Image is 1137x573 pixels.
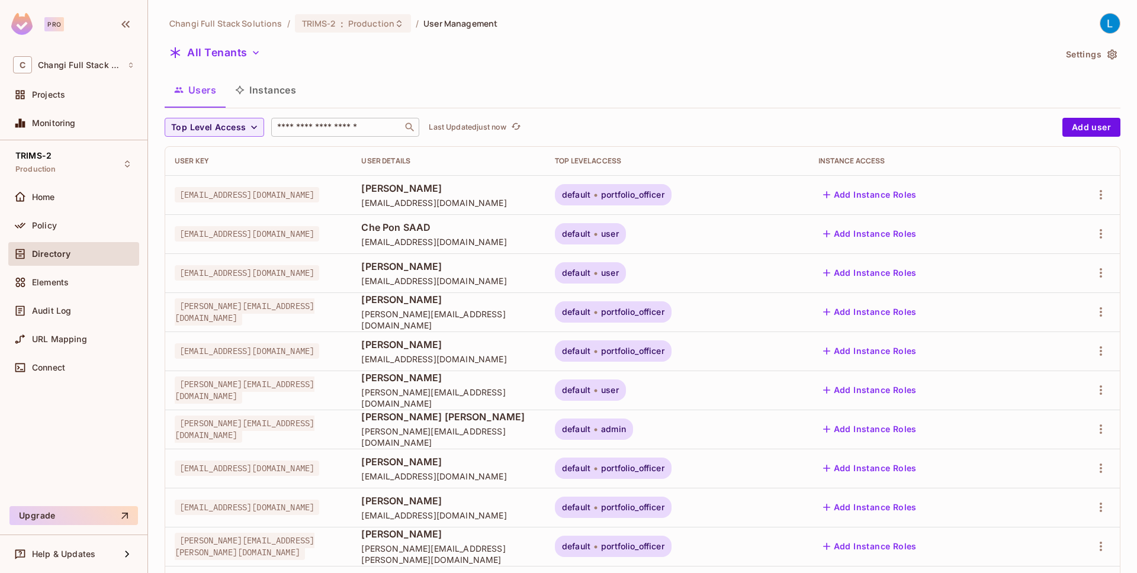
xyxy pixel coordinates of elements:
[32,363,65,372] span: Connect
[562,385,590,395] span: default
[175,416,314,443] span: [PERSON_NAME][EMAIL_ADDRESS][DOMAIN_NAME]
[169,18,282,29] span: the active workspace
[32,306,71,316] span: Audit Log
[361,156,536,166] div: User Details
[818,302,921,321] button: Add Instance Roles
[818,537,921,556] button: Add Instance Roles
[818,156,1037,166] div: Instance Access
[361,387,536,409] span: [PERSON_NAME][EMAIL_ADDRESS][DOMAIN_NAME]
[818,185,921,204] button: Add Instance Roles
[32,90,65,99] span: Projects
[340,19,344,28] span: :
[511,121,521,133] span: refresh
[171,120,246,135] span: Top Level Access
[361,410,536,423] span: [PERSON_NAME] [PERSON_NAME]
[175,156,342,166] div: User Key
[361,426,536,448] span: [PERSON_NAME][EMAIL_ADDRESS][DOMAIN_NAME]
[13,56,32,73] span: C
[555,156,799,166] div: Top Level Access
[175,376,314,404] span: [PERSON_NAME][EMAIL_ADDRESS][DOMAIN_NAME]
[562,542,590,551] span: default
[562,307,590,317] span: default
[416,18,419,29] li: /
[562,463,590,473] span: default
[32,334,87,344] span: URL Mapping
[601,503,664,512] span: portfolio_officer
[506,120,523,134] span: Click to refresh data
[361,371,536,384] span: [PERSON_NAME]
[348,18,394,29] span: Production
[818,224,921,243] button: Add Instance Roles
[361,455,536,468] span: [PERSON_NAME]
[175,461,319,476] span: [EMAIL_ADDRESS][DOMAIN_NAME]
[562,346,590,356] span: default
[818,459,921,478] button: Add Instance Roles
[601,268,619,278] span: user
[361,543,536,565] span: [PERSON_NAME][EMAIL_ADDRESS][PERSON_NAME][DOMAIN_NAME]
[1062,118,1120,137] button: Add user
[818,381,921,400] button: Add Instance Roles
[562,190,590,199] span: default
[601,307,664,317] span: portfolio_officer
[175,343,319,359] span: [EMAIL_ADDRESS][DOMAIN_NAME]
[38,60,121,70] span: Workspace: Changi Full Stack Solutions
[361,293,536,306] span: [PERSON_NAME]
[818,498,921,517] button: Add Instance Roles
[361,197,536,208] span: [EMAIL_ADDRESS][DOMAIN_NAME]
[32,221,57,230] span: Policy
[361,510,536,521] span: [EMAIL_ADDRESS][DOMAIN_NAME]
[429,123,506,132] p: Last Updated just now
[302,18,336,29] span: TRIMS-2
[562,268,590,278] span: default
[175,265,319,281] span: [EMAIL_ADDRESS][DOMAIN_NAME]
[165,43,265,62] button: All Tenants
[44,17,64,31] div: Pro
[361,338,536,351] span: [PERSON_NAME]
[601,424,626,434] span: admin
[1100,14,1120,33] img: Le Shan Work
[818,420,921,439] button: Add Instance Roles
[361,353,536,365] span: [EMAIL_ADDRESS][DOMAIN_NAME]
[32,249,70,259] span: Directory
[361,275,536,286] span: [EMAIL_ADDRESS][DOMAIN_NAME]
[818,263,921,282] button: Add Instance Roles
[32,192,55,202] span: Home
[361,308,536,331] span: [PERSON_NAME][EMAIL_ADDRESS][DOMAIN_NAME]
[287,18,290,29] li: /
[361,236,536,247] span: [EMAIL_ADDRESS][DOMAIN_NAME]
[9,506,138,525] button: Upgrade
[32,118,76,128] span: Monitoring
[15,151,52,160] span: TRIMS-2
[562,424,590,434] span: default
[175,533,314,560] span: [PERSON_NAME][EMAIL_ADDRESS][PERSON_NAME][DOMAIN_NAME]
[175,298,314,326] span: [PERSON_NAME][EMAIL_ADDRESS][DOMAIN_NAME]
[15,165,56,174] span: Production
[562,503,590,512] span: default
[361,260,536,273] span: [PERSON_NAME]
[175,500,319,515] span: [EMAIL_ADDRESS][DOMAIN_NAME]
[361,182,536,195] span: [PERSON_NAME]
[601,229,619,239] span: user
[601,190,664,199] span: portfolio_officer
[562,229,590,239] span: default
[509,120,523,134] button: refresh
[361,471,536,482] span: [EMAIL_ADDRESS][DOMAIN_NAME]
[32,549,95,559] span: Help & Updates
[601,463,664,473] span: portfolio_officer
[818,342,921,360] button: Add Instance Roles
[601,385,619,395] span: user
[165,75,226,105] button: Users
[361,494,536,507] span: [PERSON_NAME]
[226,75,306,105] button: Instances
[1061,45,1120,64] button: Settings
[601,542,664,551] span: portfolio_officer
[423,18,497,29] span: User Management
[32,278,69,287] span: Elements
[11,13,33,35] img: SReyMgAAAABJRU5ErkJggg==
[165,118,264,137] button: Top Level Access
[361,221,536,234] span: Che Pon SAAD
[175,226,319,242] span: [EMAIL_ADDRESS][DOMAIN_NAME]
[361,527,536,540] span: [PERSON_NAME]
[175,187,319,202] span: [EMAIL_ADDRESS][DOMAIN_NAME]
[601,346,664,356] span: portfolio_officer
